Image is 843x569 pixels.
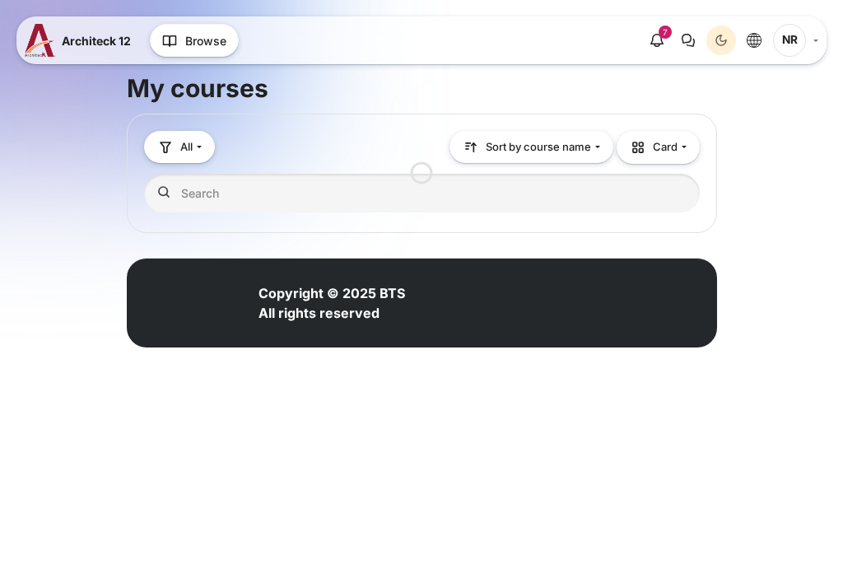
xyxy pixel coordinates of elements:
section: Course overview [127,114,717,233]
span: Architeck 12 [62,32,131,49]
span: Card [630,139,678,156]
span: Naphinya Rassamitat [773,24,806,57]
button: Languages [739,26,769,55]
img: A12 [25,24,55,57]
span: All [180,139,193,156]
button: Grouping drop-down menu [144,131,215,163]
a: A12 A12 Architeck 12 [25,24,137,57]
div: Show notification window with 7 new notifications [642,26,672,55]
button: Light Mode Dark Mode [706,26,736,55]
span: Sort by course name [486,139,591,156]
button: There are 0 unread conversations [673,26,703,55]
button: Display drop-down menu [617,131,700,164]
section: Content [127,48,717,233]
div: 7 [659,26,672,39]
span: Browse [185,32,226,49]
h1: My courses [127,72,268,105]
div: Dark Mode [709,28,734,53]
div: Course overview controls [144,131,700,216]
button: Sorting drop-down menu [449,131,613,163]
strong: Copyright © 2025 BTS All rights reserved [258,285,405,321]
input: Search [144,174,700,212]
button: Browse [150,24,239,57]
a: User menu [773,24,818,57]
